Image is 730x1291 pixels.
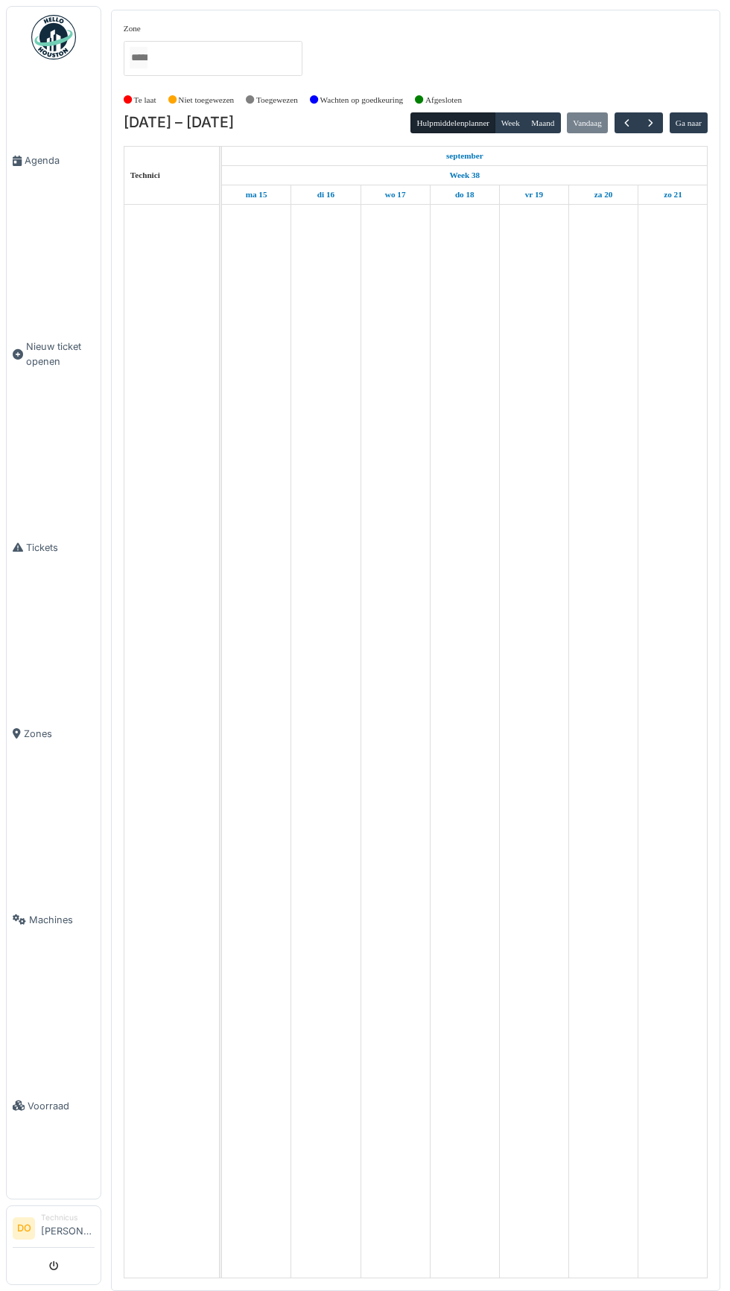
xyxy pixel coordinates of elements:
[670,112,708,133] button: Ga naar
[13,1217,35,1240] li: DO
[124,114,234,132] h2: [DATE] – [DATE]
[41,1212,95,1223] div: Technicus
[134,94,156,106] label: Te laat
[410,112,495,133] button: Hulpmiddelenplanner
[381,185,410,204] a: 17 september 2025
[445,166,483,185] a: Week 38
[525,112,561,133] button: Maand
[7,1013,101,1199] a: Voorraad
[591,185,617,204] a: 20 september 2025
[314,185,338,204] a: 16 september 2025
[521,185,547,204] a: 19 september 2025
[442,147,487,165] a: 15 september 2025
[242,185,271,204] a: 15 september 2025
[451,185,478,204] a: 18 september 2025
[178,94,234,106] label: Niet toegewezen
[615,112,639,134] button: Vorige
[7,454,101,640] a: Tickets
[7,640,101,826] a: Zones
[124,22,141,35] label: Zone
[638,112,663,134] button: Volgende
[28,1099,95,1113] span: Voorraad
[660,185,686,204] a: 21 september 2025
[7,826,101,1013] a: Machines
[31,15,76,60] img: Badge_color-CXgf-gQk.svg
[26,340,95,368] span: Nieuw ticket openen
[130,170,160,179] span: Technici
[256,94,298,106] label: Toegewezen
[425,94,462,106] label: Afgesloten
[320,94,404,106] label: Wachten op goedkeuring
[26,541,95,555] span: Tickets
[13,1212,95,1248] a: DO Technicus[PERSON_NAME]
[495,112,526,133] button: Week
[25,153,95,168] span: Agenda
[29,913,95,927] span: Machines
[41,1212,95,1244] li: [PERSON_NAME]
[7,254,101,454] a: Nieuw ticket openen
[567,112,608,133] button: Vandaag
[24,727,95,741] span: Zones
[130,47,147,68] input: Alles
[7,68,101,254] a: Agenda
